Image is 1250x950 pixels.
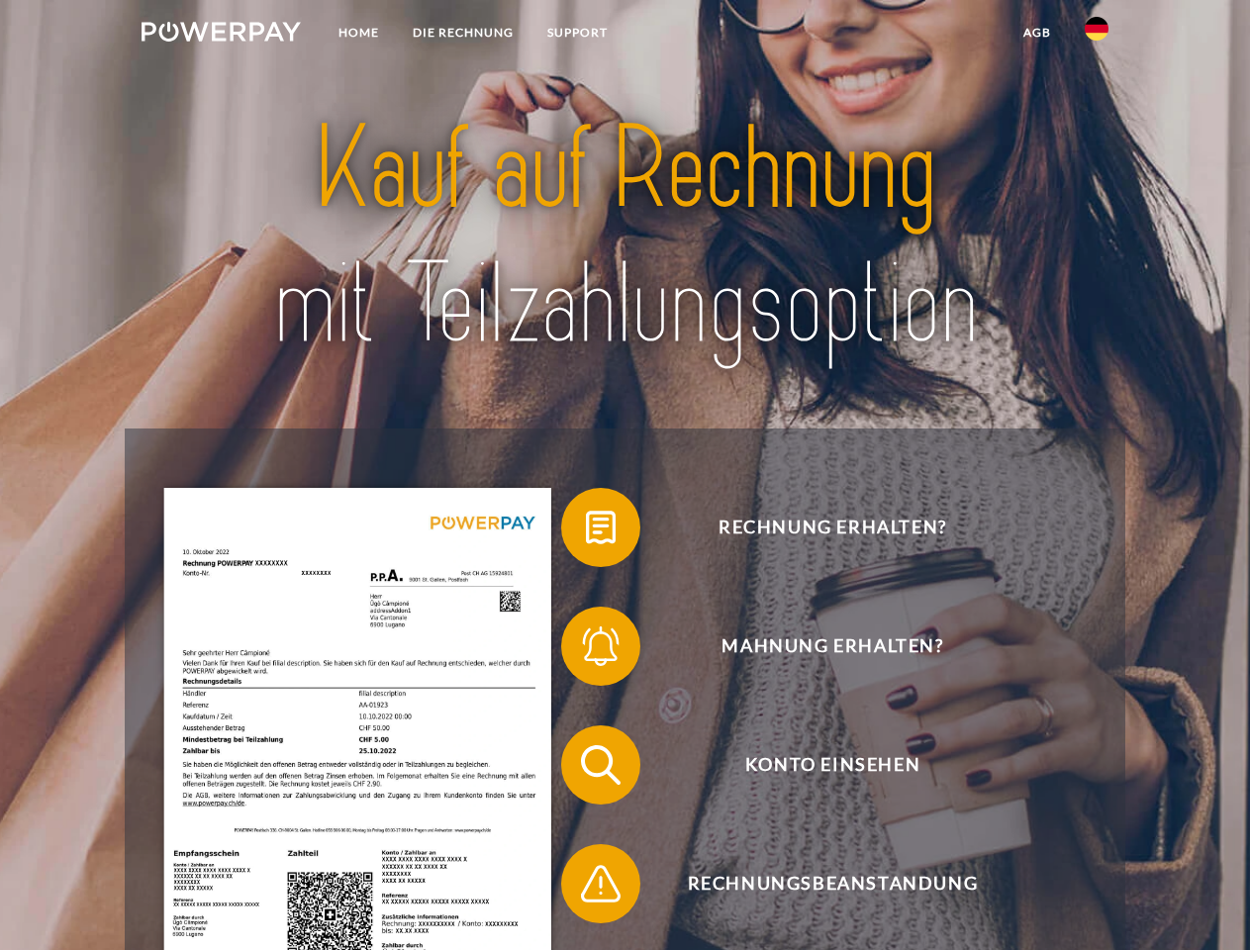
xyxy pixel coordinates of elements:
span: Rechnung erhalten? [590,488,1075,567]
img: logo-powerpay-white.svg [142,22,301,42]
button: Rechnung erhalten? [561,488,1076,567]
img: qb_search.svg [576,740,625,790]
span: Konto einsehen [590,725,1075,805]
button: Rechnungsbeanstandung [561,844,1076,923]
span: Mahnung erhalten? [590,607,1075,686]
img: title-powerpay_de.svg [189,95,1061,379]
button: Konto einsehen [561,725,1076,805]
a: DIE RECHNUNG [396,15,530,50]
a: Home [322,15,396,50]
img: qb_bell.svg [576,621,625,671]
a: agb [1007,15,1068,50]
a: SUPPORT [530,15,625,50]
span: Rechnungsbeanstandung [590,844,1075,923]
img: qb_warning.svg [576,859,625,908]
img: qb_bill.svg [576,503,625,552]
button: Mahnung erhalten? [561,607,1076,686]
img: de [1085,17,1108,41]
